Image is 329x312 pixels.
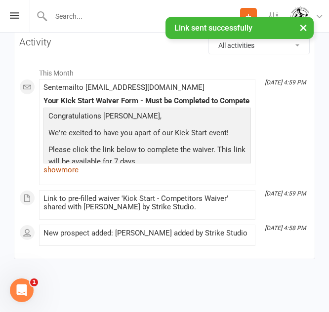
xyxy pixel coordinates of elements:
i: [DATE] 4:59 PM [265,79,306,86]
h3: Activity [19,37,310,47]
div: Link to pre-filled waiver 'Kick Start - Competitors Waiver' shared with [PERSON_NAME] by Strike S... [43,195,251,211]
div: New prospect added: [PERSON_NAME] added by Strike Studio [43,229,251,237]
span: 1 [30,278,38,286]
iframe: Intercom live chat [10,278,34,302]
button: × [294,17,312,38]
p: We're excited to have you apart of our Kick Start event! [46,127,248,141]
input: Search... [48,9,240,23]
img: thumb_image1723780799.png [290,6,310,26]
p: Please click the link below to complete the waiver. This link will be available for 7 days. [46,144,248,170]
a: show more [43,163,251,177]
li: This Month [19,63,310,78]
div: Your Kick Start Waiver Form - Must be Completed to Compete [43,97,251,105]
span: Sent email to [EMAIL_ADDRESS][DOMAIN_NAME] [43,83,205,92]
i: [DATE] 4:58 PM [265,225,306,232]
p: Congratulations [PERSON_NAME], [46,110,248,124]
div: Link sent successfully [165,17,314,39]
i: [DATE] 4:59 PM [265,190,306,197]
